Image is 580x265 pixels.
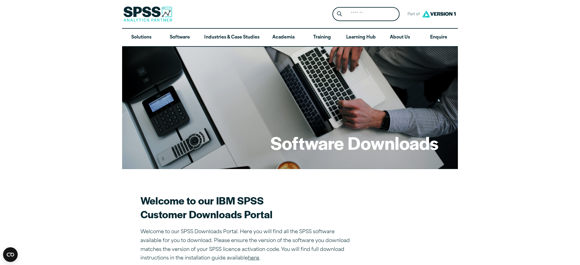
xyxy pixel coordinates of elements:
a: Learning Hub [341,29,381,46]
a: About Us [381,29,419,46]
span: Part of [404,10,421,19]
h2: Welcome to our IBM SPSS Customer Downloads Portal [140,193,354,221]
a: Industries & Case Studies [199,29,264,46]
a: Software [161,29,199,46]
img: SPSS Analytics Partner [123,6,172,22]
a: Solutions [122,29,161,46]
img: Version1 Logo [421,8,457,20]
p: Welcome to our SPSS Downloads Portal. Here you will find all the SPSS software available for you ... [140,228,354,263]
form: Site Header Search Form [332,7,400,21]
a: Enquire [419,29,458,46]
h1: Software Downloads [270,131,438,155]
a: Academia [264,29,303,46]
a: Training [303,29,341,46]
button: Search magnifying glass icon [334,9,345,20]
nav: Desktop version of site main menu [122,29,458,46]
button: Open CMP widget [3,247,18,262]
svg: Search magnifying glass icon [337,11,342,17]
a: here [248,256,259,261]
